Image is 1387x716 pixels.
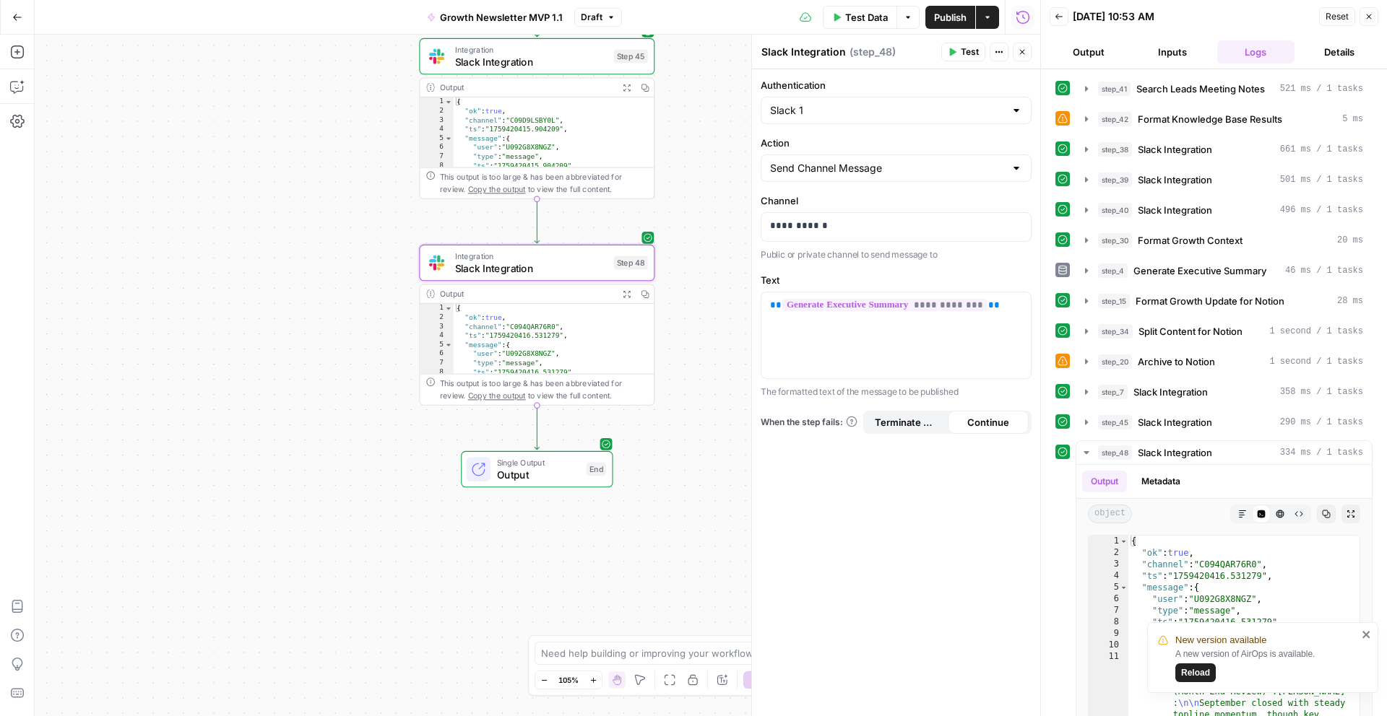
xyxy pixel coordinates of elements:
div: 1 [420,97,453,107]
span: Split Content for Notion [1138,324,1243,339]
span: Toggle code folding, rows 1 through 13 [444,304,453,313]
button: 334 ms / 1 tasks [1076,441,1372,464]
div: IntegrationSlack IntegrationStep 45Output{ "ok":true, "channel":"C09D9LSBY0L", "ts":"1759420415.9... [419,38,654,199]
span: Draft [581,11,602,24]
span: Test Data [845,10,888,25]
div: This output is too large & has been abbreviated for review. to view the full content. [440,377,648,402]
button: 1 second / 1 tasks [1076,320,1372,343]
span: Integration [455,43,608,56]
span: ( step_48 ) [850,45,896,59]
button: Inputs [1133,40,1211,64]
button: 496 ms / 1 tasks [1076,198,1372,222]
span: step_39 [1098,173,1132,187]
div: IntegrationSlack IntegrationStep 48Output{ "ok":true, "channel":"C094QAR76R0", "ts":"1759420416.5... [419,245,654,406]
span: Format Growth Context [1138,233,1243,248]
span: step_42 [1098,112,1132,126]
span: 1 second / 1 tasks [1269,325,1363,338]
a: When the step fails: [761,416,857,429]
span: 521 ms / 1 tasks [1280,82,1363,95]
span: Output [497,467,581,482]
button: 5 ms [1076,108,1372,131]
button: 1 second / 1 tasks [1076,350,1372,373]
div: 6 [420,143,453,152]
span: Continue [967,415,1009,429]
button: 661 ms / 1 tasks [1076,138,1372,161]
span: 28 ms [1337,294,1363,307]
span: Slack Integration [1138,203,1212,217]
span: Format Growth Update for Notion [1136,294,1284,308]
button: Test Data [823,6,896,29]
span: Single Output [497,456,581,468]
span: Format Knowledge Base Results [1138,112,1282,126]
div: 7 [420,152,453,162]
img: Slack-mark-RGB.png [429,49,444,64]
div: 2 [1089,547,1128,559]
span: step_45 [1098,415,1132,429]
button: Terminate Workflow [866,411,948,434]
span: step_38 [1098,142,1132,157]
div: 1 [420,304,453,313]
span: Toggle code folding, rows 5 through 12 [444,134,453,143]
span: Slack Integration [1138,445,1212,460]
span: object [1088,505,1132,523]
p: The formatted text of the message to be published [761,385,1032,399]
div: 10 [1089,639,1128,651]
span: 46 ms / 1 tasks [1285,264,1363,277]
label: Text [761,273,1032,287]
span: Archive to Notion [1138,354,1215,369]
span: Toggle code folding, rows 5 through 471 [1120,582,1128,593]
span: 661 ms / 1 tasks [1280,143,1363,156]
span: step_41 [1098,82,1131,96]
button: Draft [574,8,622,27]
span: Slack Integration [1133,385,1208,399]
div: 2 [420,313,453,322]
button: 501 ms / 1 tasks [1076,168,1372,191]
span: Slack Integration [1138,173,1212,187]
span: 334 ms / 1 tasks [1280,446,1363,459]
div: Output [440,288,613,300]
span: 105% [558,674,579,686]
button: Reload [1175,663,1216,682]
span: New version available [1175,633,1266,647]
p: Public or private channel to send message to [761,248,1032,262]
span: Growth Newsletter MVP 1.1 [440,10,563,25]
span: Slack Integration [455,261,608,276]
div: 5 [1089,582,1128,593]
button: Logs [1217,40,1295,64]
div: 1 [1089,536,1128,547]
button: close [1362,629,1372,640]
button: 358 ms / 1 tasks [1076,380,1372,403]
div: A new version of AirOps is available. [1175,647,1357,682]
span: 496 ms / 1 tasks [1280,204,1363,217]
button: Details [1300,40,1378,64]
button: Test [941,43,985,61]
label: Channel [761,193,1032,208]
button: Output [1082,471,1127,492]
span: 1 second / 1 tasks [1269,355,1363,368]
span: step_20 [1098,354,1132,369]
span: step_15 [1098,294,1130,308]
label: Action [761,136,1032,150]
span: Slack Integration [1138,415,1212,429]
div: Step 45 [614,50,648,64]
span: step_30 [1098,233,1132,248]
div: Single OutputOutputEnd [419,451,654,487]
span: step_34 [1098,324,1133,339]
div: Step 48 [614,256,648,270]
span: Integration [455,250,608,262]
div: 4 [420,125,453,134]
span: Publish [934,10,967,25]
label: Authentication [761,78,1032,92]
button: 46 ms / 1 tasks [1076,259,1372,282]
div: 7 [420,359,453,368]
span: Slack Integration [455,54,608,69]
div: 6 [1089,593,1128,605]
span: 5 ms [1342,113,1363,126]
div: 4 [1089,570,1128,582]
div: 8 [420,161,453,170]
span: Test [961,45,979,58]
span: step_48 [1098,445,1132,460]
button: 20 ms [1076,229,1372,252]
div: This output is too large & has been abbreviated for review. to view the full content. [440,171,648,196]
